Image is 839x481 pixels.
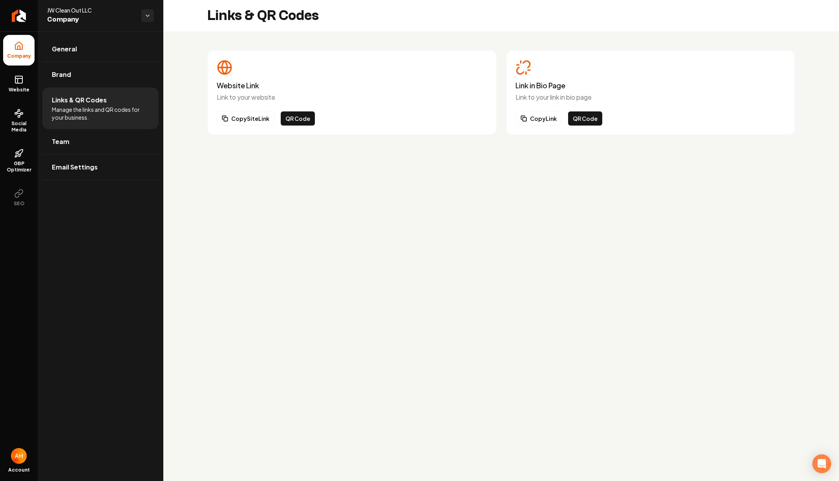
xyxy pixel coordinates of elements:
h2: Links & QR Codes [207,8,319,24]
button: SEO [3,182,35,213]
a: General [42,36,159,62]
span: SEO [11,200,27,207]
div: Open Intercom Messenger [812,454,831,473]
a: Social Media [3,102,35,139]
img: Anthony Hurgoi [11,448,27,464]
span: Email Settings [52,162,98,172]
span: GBP Optimizer [3,160,35,173]
button: CopyLink [515,111,562,126]
span: Links & QR Codes [52,95,107,105]
span: Company [47,14,135,25]
button: CopySiteLink [217,111,274,126]
span: Brand [52,70,71,79]
button: QR Code [568,111,602,126]
button: Open user button [11,448,27,464]
a: GBP Optimizer [3,142,35,179]
span: General [52,44,77,54]
span: Social Media [3,120,35,133]
a: Email Settings [42,155,159,180]
img: Rebolt Logo [12,9,26,22]
span: Website [5,87,33,93]
a: Website [3,69,35,99]
span: Company [4,53,34,59]
h3: Website Link [217,82,487,89]
span: Account [8,467,30,473]
button: QR Code [281,111,315,126]
p: Link to your website [217,93,487,102]
a: Brand [42,62,159,87]
span: Manage the links and QR codes for your business. [52,106,149,121]
a: Team [42,129,159,154]
p: Link to your link in bio page [515,93,786,102]
h3: Link in Bio Page [515,82,786,89]
span: JW Clean Out LLC [47,6,135,14]
span: Team [52,137,69,146]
